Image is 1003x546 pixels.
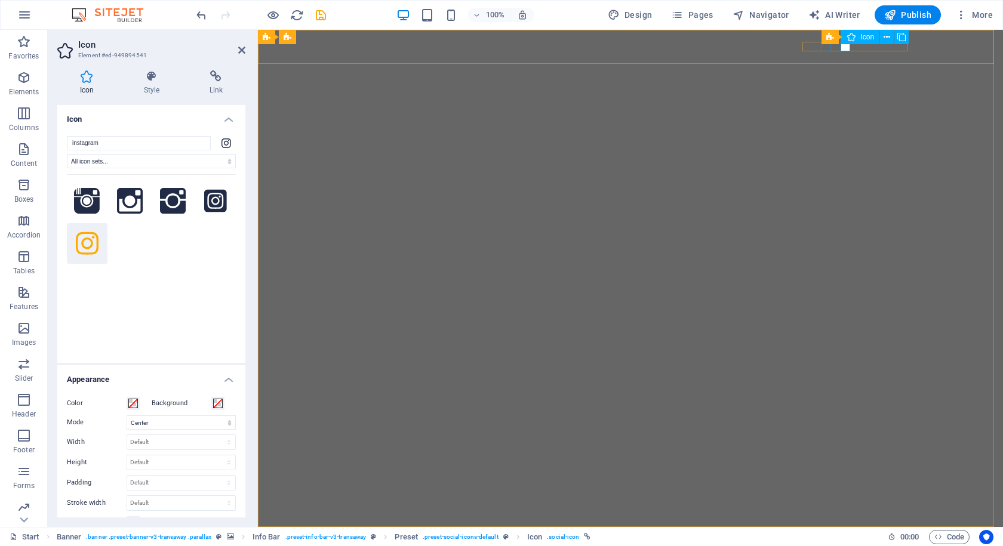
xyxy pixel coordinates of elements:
a: Click to cancel selection. Double-click to open Pages [10,530,39,544]
p: Boxes [14,195,34,204]
p: Accordion [7,230,41,240]
span: . preset-social-icons-default [423,530,499,544]
p: Slider [15,374,33,383]
h4: Link [187,70,245,95]
button: More [950,5,998,24]
span: Click to select. Double-click to edit [57,530,82,544]
h6: Session time [888,530,919,544]
label: Width [67,439,127,445]
span: . banner .preset-banner-v3-transaway .parallax [86,530,211,544]
button: Usercentrics [979,530,993,544]
button: Ion Social Instagram Outline (Ionicons) [110,181,150,221]
button: Pages [666,5,718,24]
span: Click to select. Double-click to edit [527,530,542,544]
label: Stroke width [67,499,127,506]
i: This element is a customizable preset [216,533,221,540]
button: Code [929,530,970,544]
i: Undo: Change text (Ctrl+Z) [195,8,208,22]
button: Design [603,5,657,24]
span: Code [934,530,964,544]
p: Footer [13,445,35,455]
h2: Icon [78,39,245,50]
button: undo [194,8,208,22]
span: Navigator [733,9,789,21]
span: : [909,532,910,541]
p: Features [10,302,38,311]
label: Color [67,396,127,411]
i: On resize automatically adjust zoom level to fit chosen device. [517,10,528,20]
label: Height [67,459,127,465]
button: AI Writer [804,5,865,24]
p: Elements [9,87,39,97]
span: AI Writer [808,9,860,21]
button: Instagram (FontAwesome Brands) [67,223,107,264]
i: This element contains a background [227,533,234,540]
span: Publish [884,9,931,21]
p: Images [12,338,36,347]
label: Mode [67,415,127,430]
input: Search icons (square, star half, etc.) [67,136,211,150]
span: Icon [860,33,874,41]
button: 100% [468,8,510,22]
nav: breadcrumb [57,530,591,544]
span: Design [608,9,653,21]
i: Reload page [290,8,304,22]
button: Social Instagram (IcoFont) [67,181,107,221]
span: . social-icon [547,530,579,544]
h6: 100% [486,8,505,22]
i: This element is a customizable preset [371,533,376,540]
span: More [955,9,993,21]
span: Click to select. Double-click to edit [253,530,281,544]
p: Favorites [8,51,39,61]
img: Editor Logo [69,8,158,22]
button: Publish [875,5,941,24]
p: Header [12,409,36,419]
label: Stroke color [67,516,127,530]
p: Columns [9,123,39,132]
span: Click to select. Double-click to edit [395,530,418,544]
button: Ion Social Instagram (Ionicons) [153,181,193,221]
button: Navigator [728,5,794,24]
label: Padding [67,479,127,486]
p: Forms [13,481,35,491]
label: Background [152,396,211,411]
span: Pages [671,9,713,21]
h4: Appearance [57,365,245,387]
i: Save (Ctrl+S) [314,8,328,22]
button: Square Instagram (FontAwesome Brands) [195,181,236,221]
button: reload [290,8,304,22]
span: 00 00 [900,530,919,544]
h3: Element #ed-949894541 [78,50,221,61]
i: This element is linked [584,533,590,540]
button: save [313,8,328,22]
h4: Icon [57,105,245,127]
h4: Style [121,70,187,95]
p: Tables [13,266,35,276]
div: Instagram (FontAwesome Brands) [217,136,236,150]
h4: Icon [57,70,121,95]
div: Design (Ctrl+Alt+Y) [603,5,657,24]
i: This element is a customizable preset [503,533,509,540]
span: . preset-info-bar-v3-transaway [285,530,367,544]
p: Content [11,159,37,168]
